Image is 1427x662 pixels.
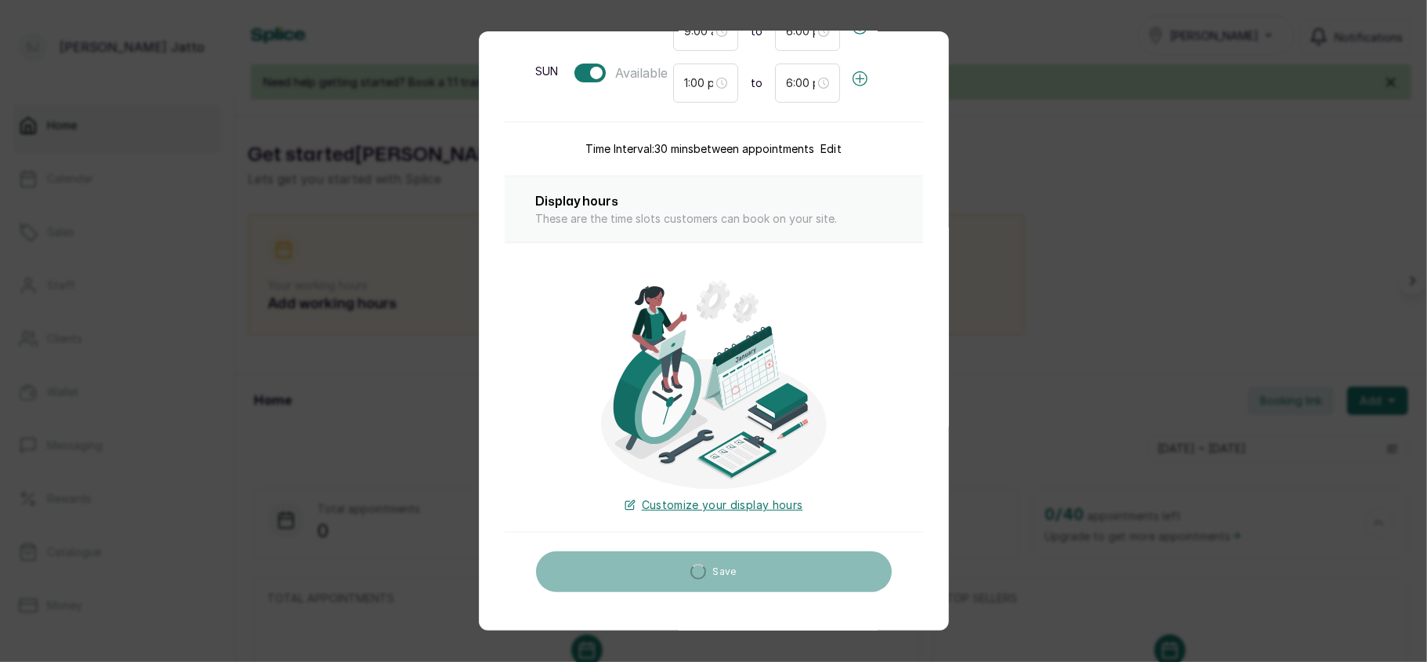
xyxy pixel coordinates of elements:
[615,64,668,82] span: Available
[536,192,892,211] h2: Display hours
[684,23,713,40] input: Select time
[684,75,713,92] input: Select time
[585,141,814,157] p: Time Interval: 30 mins between appointments
[786,23,815,40] input: Select time
[536,211,892,227] p: These are the time slots customers can book on your site.
[642,497,803,513] span: Customize your display hours
[574,64,668,82] span: Available
[751,75,762,91] span: to
[751,24,762,39] span: to
[536,551,892,592] button: Save
[820,141,842,157] button: Edit
[786,75,815,92] input: Select time
[536,64,559,79] span: sun
[625,497,803,513] button: Customize your display hours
